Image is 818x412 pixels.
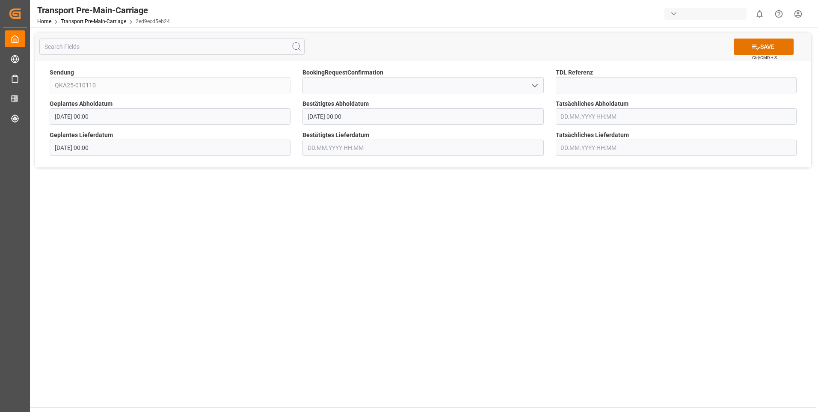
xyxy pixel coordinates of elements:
button: Help Center [769,4,788,24]
span: Bestätigtes Abholdatum [302,99,369,108]
input: Search Fields [39,39,305,55]
span: Tatsächliches Lieferdatum [556,131,629,140]
button: SAVE [734,39,794,55]
span: BookingRequestConfirmation [302,68,383,77]
span: Bestätigtes Lieferdatum [302,131,369,140]
div: Transport Pre-Main-Carriage [37,4,170,17]
input: DD.MM.YYYY HH:MM [556,140,797,156]
input: DD.MM.YYYY HH:MM [302,140,543,156]
input: DD.MM.YYYY HH:MM [50,108,290,125]
span: Tatsächliches Abholdatum [556,99,628,108]
a: Transport Pre-Main-Carriage [61,18,126,24]
span: Ctrl/CMD + S [752,54,777,61]
span: Sendung [50,68,74,77]
span: TDL Referenz [556,68,593,77]
span: Geplantes Lieferdatum [50,131,113,140]
input: DD.MM.YYYY HH:MM [50,140,290,156]
input: DD.MM.YYYY HH:MM [556,108,797,125]
a: Home [37,18,51,24]
span: Geplantes Abholdatum [50,99,113,108]
button: show 0 new notifications [750,4,769,24]
input: DD.MM.YYYY HH:MM [302,108,543,125]
button: open menu [528,79,540,92]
